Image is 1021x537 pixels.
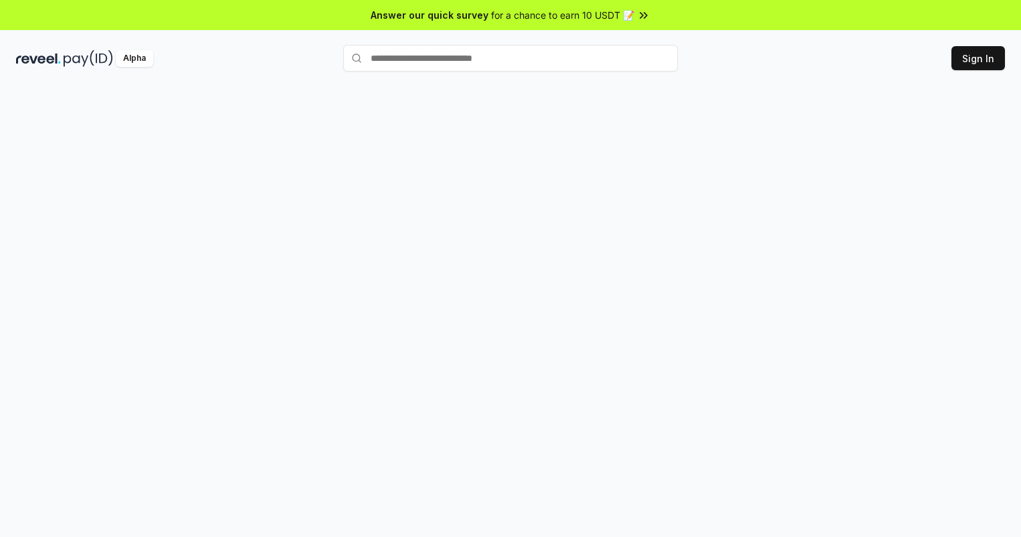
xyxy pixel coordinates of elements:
span: Answer our quick survey [371,8,488,22]
img: reveel_dark [16,50,61,67]
div: Alpha [116,50,153,67]
button: Sign In [951,46,1005,70]
img: pay_id [64,50,113,67]
span: for a chance to earn 10 USDT 📝 [491,8,634,22]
